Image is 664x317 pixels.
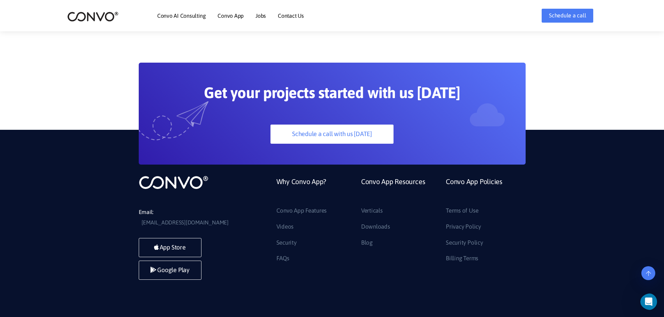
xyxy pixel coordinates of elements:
[217,13,244,18] a: Convo App
[67,11,119,22] img: logo_2.png
[255,13,266,18] a: Jobs
[157,13,206,18] a: Convo AI Consulting
[276,253,289,264] a: FAQs
[446,237,483,248] a: Security Policy
[271,175,526,269] div: Footer
[361,205,383,216] a: Verticals
[278,13,304,18] a: Contact Us
[139,238,201,257] a: App Store
[276,237,297,248] a: Security
[139,261,201,280] a: Google Play
[361,175,425,205] a: Convo App Resources
[361,221,390,232] a: Downloads
[361,237,373,248] a: Blog
[446,221,481,232] a: Privacy Policy
[276,221,294,232] a: Videos
[640,293,662,310] iframe: Intercom live chat
[139,207,243,228] li: Email:
[542,9,593,23] a: Schedule a call
[142,217,229,228] a: [EMAIL_ADDRESS][DOMAIN_NAME]
[276,205,327,216] a: Convo App Features
[446,205,478,216] a: Terms of Use
[276,175,327,205] a: Why Convo App?
[139,175,208,190] img: logo_not_found
[270,125,394,144] a: Schedule a call with us [DATE]
[172,84,493,107] h2: Get your projects started with us [DATE]
[446,175,502,205] a: Convo App Policies
[446,253,478,264] a: Billing Terms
